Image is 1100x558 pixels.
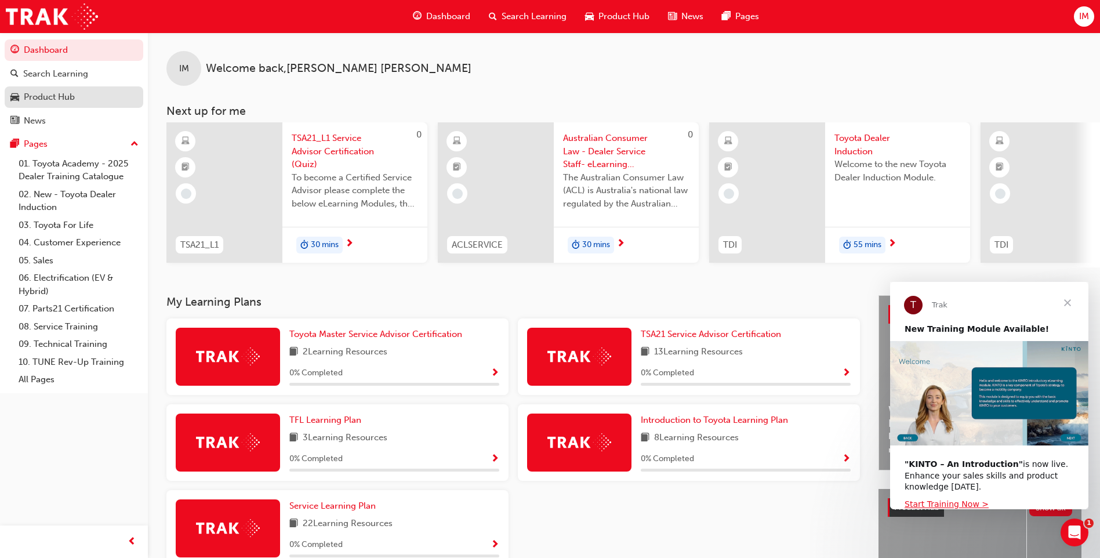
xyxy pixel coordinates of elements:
span: Revolutionise the way you access and manage your learning resources. [888,430,1072,456]
span: book-icon [289,431,298,445]
span: 22 Learning Resources [303,517,393,531]
a: Product HubShow all [888,498,1072,517]
a: 0ACLSERVICEAustralian Consumer Law - Dealer Service Staff- eLearning ModuleThe Australian Consume... [438,122,699,263]
a: 02. New - Toyota Dealer Induction [14,186,143,216]
span: 0 % Completed [289,538,343,552]
iframe: Intercom live chat message [890,282,1088,509]
a: 03. Toyota For Life [14,216,143,234]
a: 0TSA21_L1TSA21_L1 Service Advisor Certification (Quiz)To become a Certified Service Advisor pleas... [166,122,427,263]
span: learningRecordVerb_NONE-icon [181,189,191,199]
span: Product Hub [598,10,649,23]
a: pages-iconPages [713,5,768,28]
span: Show Progress [842,454,851,465]
a: TSA21 Service Advisor Certification [641,328,786,341]
span: 8 Learning Resources [654,431,739,445]
span: pages-icon [722,9,731,24]
span: search-icon [10,69,19,79]
a: 06. Electrification (EV & Hybrid) [14,269,143,300]
a: 04. Customer Experience [14,234,143,252]
span: duration-icon [572,238,580,253]
img: Trak [6,3,98,30]
a: TDIToyota Dealer InductionWelcome to the new Toyota Dealer Induction Module.duration-icon55 mins [709,122,970,263]
span: Show Progress [491,540,499,550]
a: car-iconProduct Hub [576,5,659,28]
button: Pages [5,133,143,155]
span: booktick-icon [996,160,1004,175]
a: 05. Sales [14,252,143,270]
span: 2 Learning Resources [303,345,387,360]
span: up-icon [130,137,139,152]
button: Show Progress [842,452,851,466]
span: Australian Consumer Law - Dealer Service Staff- eLearning Module [563,132,689,171]
span: TDI [994,238,1008,252]
span: TSA21_L1 Service Advisor Certification (Quiz) [292,132,418,171]
a: All Pages [14,371,143,389]
span: Search Learning [502,10,567,23]
a: 01. Toyota Academy - 2025 Dealer Training Catalogue [14,155,143,186]
span: 30 mins [311,238,339,252]
span: To become a Certified Service Advisor please complete the below eLearning Modules, the Service Ad... [292,171,418,211]
a: news-iconNews [659,5,713,28]
a: 08. Service Training [14,318,143,336]
a: Search Learning [5,63,143,85]
span: booktick-icon [724,160,732,175]
span: car-icon [10,92,19,103]
span: car-icon [585,9,594,24]
iframe: Intercom live chat [1061,519,1088,546]
span: Dashboard [426,10,470,23]
span: next-icon [616,239,625,249]
a: Product Hub [5,86,143,108]
span: TSA21 Service Advisor Certification [641,329,781,339]
span: learningResourceType_ELEARNING-icon [996,134,1004,149]
span: guage-icon [10,45,19,56]
span: booktick-icon [181,160,190,175]
img: Trak [196,347,260,365]
a: 07. Parts21 Certification [14,300,143,318]
span: next-icon [888,239,896,249]
div: News [24,114,46,128]
span: learningResourceType_ELEARNING-icon [181,134,190,149]
a: Dashboard [5,39,143,61]
span: book-icon [289,345,298,360]
span: 0 % Completed [289,367,343,380]
span: Service Learning Plan [289,501,376,511]
span: learningRecordVerb_NONE-icon [724,189,734,199]
span: 0 % Completed [289,452,343,466]
span: 0 [416,129,422,140]
span: Pages [735,10,759,23]
img: Trak [547,347,611,365]
span: The Australian Consumer Law (ACL) is Australia's national law regulated by the Australian Competi... [563,171,689,211]
span: 0 % Completed [641,452,694,466]
span: booktick-icon [453,160,461,175]
span: Introduction to Toyota Learning Plan [641,415,788,425]
a: search-iconSearch Learning [480,5,576,28]
button: DashboardSearch LearningProduct HubNews [5,37,143,133]
button: Show Progress [491,538,499,552]
span: Show Progress [842,368,851,379]
span: Show Progress [491,368,499,379]
img: Trak [547,433,611,451]
a: News [5,110,143,132]
span: ACLSERVICE [452,238,503,252]
button: IM [1074,6,1094,27]
span: pages-icon [10,139,19,150]
span: duration-icon [843,238,851,253]
span: duration-icon [300,238,308,253]
span: 1 [1084,519,1094,528]
span: book-icon [289,517,298,531]
span: Welcome back , [PERSON_NAME] [PERSON_NAME] [206,62,471,75]
button: Show Progress [491,452,499,466]
a: Service Learning Plan [289,499,380,513]
div: Search Learning [23,67,88,81]
a: 09. Technical Training [14,335,143,353]
a: Toyota Master Service Advisor Certification [289,328,467,341]
span: TFL Learning Plan [289,415,361,425]
span: 55 mins [854,238,881,252]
